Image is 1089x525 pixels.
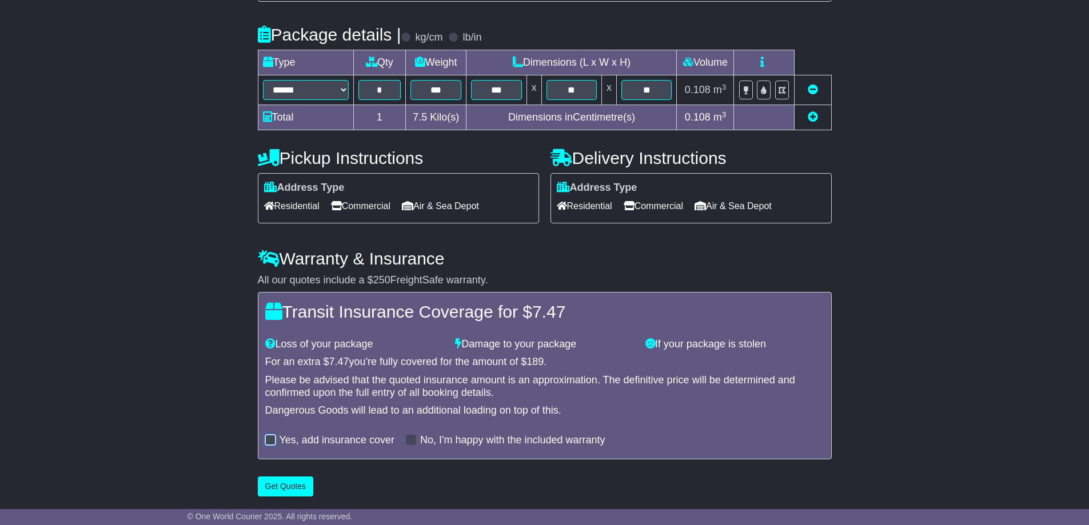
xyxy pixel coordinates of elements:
[353,50,406,75] td: Qty
[685,111,711,123] span: 0.108
[713,111,727,123] span: m
[420,434,605,447] label: No, I'm happy with the included warranty
[258,25,401,44] h4: Package details |
[677,50,734,75] td: Volume
[449,338,640,351] div: Damage to your package
[280,434,394,447] label: Yes, add insurance cover
[353,105,406,130] td: 1
[264,182,345,194] label: Address Type
[685,84,711,95] span: 0.108
[532,302,565,321] span: 7.47
[406,50,466,75] td: Weight
[331,197,390,215] span: Commercial
[640,338,830,351] div: If your package is stolen
[265,374,824,399] div: Please be advised that the quoted insurance amount is an approximation. The definitive price will...
[722,110,727,119] sup: 3
[624,197,683,215] span: Commercial
[258,50,353,75] td: Type
[808,111,818,123] a: Add new item
[413,111,427,123] span: 7.5
[402,197,479,215] span: Air & Sea Depot
[695,197,772,215] span: Air & Sea Depot
[466,50,677,75] td: Dimensions (L x W x H)
[415,31,442,44] label: kg/cm
[466,105,677,130] td: Dimensions in Centimetre(s)
[373,274,390,286] span: 250
[329,356,349,367] span: 7.47
[462,31,481,44] label: lb/in
[260,338,450,351] div: Loss of your package
[265,356,824,368] div: For an extra $ you're fully covered for the amount of $ .
[265,404,824,417] div: Dangerous Goods will lead to an additional loading on top of this.
[188,512,353,521] span: © One World Courier 2025. All rights reserved.
[258,149,539,167] h4: Pickup Instructions
[808,84,818,95] a: Remove this item
[557,182,637,194] label: Address Type
[258,105,353,130] td: Total
[722,83,727,91] sup: 3
[551,149,832,167] h4: Delivery Instructions
[265,302,824,321] h4: Transit Insurance Coverage for $
[406,105,466,130] td: Kilo(s)
[526,75,541,105] td: x
[602,75,617,105] td: x
[557,197,612,215] span: Residential
[264,197,320,215] span: Residential
[258,476,314,496] button: Get Quotes
[526,356,544,367] span: 189
[258,249,832,268] h4: Warranty & Insurance
[713,84,727,95] span: m
[258,274,832,287] div: All our quotes include a $ FreightSafe warranty.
